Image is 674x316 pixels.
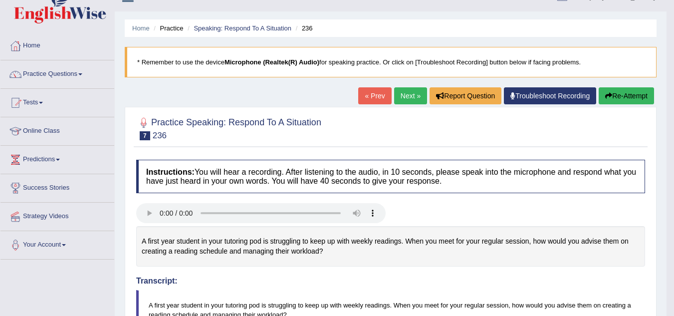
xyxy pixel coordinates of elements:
[0,146,114,171] a: Predictions
[225,58,319,66] b: Microphone (Realtek(R) Audio)
[140,131,150,140] span: 7
[0,32,114,57] a: Home
[0,60,114,85] a: Practice Questions
[153,131,167,140] small: 236
[0,117,114,142] a: Online Class
[146,168,195,176] b: Instructions:
[132,24,150,32] a: Home
[430,87,501,104] button: Report Question
[194,24,291,32] a: Speaking: Respond To A Situation
[0,174,114,199] a: Success Stories
[394,87,427,104] a: Next »
[0,231,114,256] a: Your Account
[358,87,391,104] a: « Prev
[136,160,645,193] h4: You will hear a recording. After listening to the audio, in 10 seconds, please speak into the mic...
[136,226,645,267] div: A first year student in your tutoring pod is struggling to keep up with weekly readings. When you...
[293,23,313,33] li: 236
[599,87,654,104] button: Re-Attempt
[136,115,321,140] h2: Practice Speaking: Respond To A Situation
[151,23,183,33] li: Practice
[0,89,114,114] a: Tests
[504,87,596,104] a: Troubleshoot Recording
[0,203,114,228] a: Strategy Videos
[125,47,657,77] blockquote: * Remember to use the device for speaking practice. Or click on [Troubleshoot Recording] button b...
